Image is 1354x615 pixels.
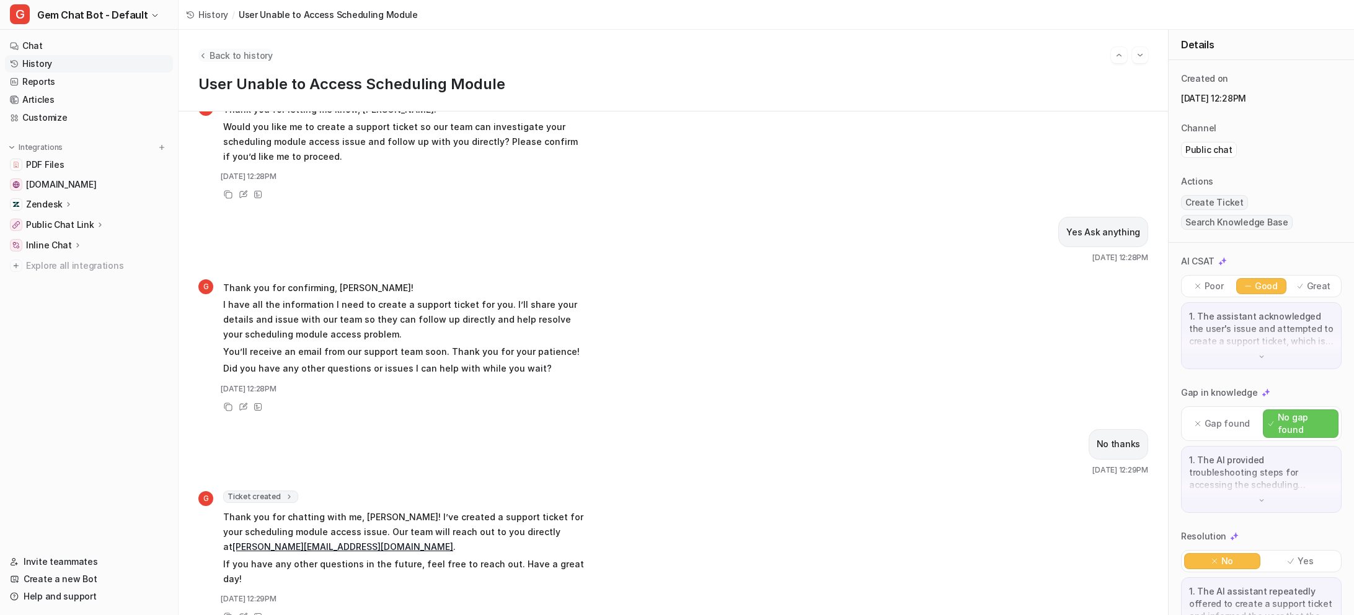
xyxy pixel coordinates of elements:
[198,76,1148,94] h1: User Unable to Access Scheduling Module
[223,281,586,295] p: Thank you for confirming, [PERSON_NAME]!
[5,37,173,55] a: Chat
[1181,92,1342,105] p: [DATE] 12:28PM
[5,109,173,126] a: Customize
[10,4,30,24] span: G
[1111,47,1127,63] button: Go to previous session
[223,297,586,342] p: I have all the information I need to create a support ticket for you. I’ll share your details and...
[1169,30,1354,60] div: Details
[37,6,148,24] span: Gem Chat Bot - Default
[5,91,173,108] a: Articles
[1066,225,1140,240] p: Yes Ask anything
[223,361,586,376] p: Did you have any other questions or issues I can help with while you wait?
[221,383,277,395] span: [DATE] 12:28PM
[12,161,20,168] img: PDF Files
[26,256,168,276] span: Explore all integrations
[232,8,235,21] span: /
[223,510,586,554] p: Thank you for chatting with me, [PERSON_NAME]! I’ve created a support ticket for your scheduling ...
[26,159,64,171] span: PDF Files
[5,73,173,90] a: Reports
[1181,215,1293,230] span: Search Knowledge Base
[1115,50,1123,61] img: Previous session
[198,49,273,62] button: Back to history
[1097,437,1140,451] p: No thanks
[1221,555,1233,567] p: No
[1257,352,1266,361] img: down-arrow
[1205,280,1224,292] p: Poor
[12,221,20,229] img: Public Chat Link
[1181,175,1213,188] p: Actions
[223,120,586,164] p: Would you like me to create a support ticket so our team can investigate your scheduling module a...
[1278,411,1333,436] p: No gap found
[1181,122,1216,134] p: Channel
[1181,195,1248,210] span: Create Ticket
[12,242,20,249] img: Inline Chat
[1185,144,1232,156] p: Public chat
[5,553,173,570] a: Invite teammates
[1181,255,1215,268] p: AI CSAT
[7,143,16,152] img: expand menu
[1181,530,1226,543] p: Resolution
[19,142,63,152] p: Integrations
[5,156,173,173] a: PDF FilesPDF Files
[198,279,213,294] span: G
[5,141,66,154] button: Integrations
[5,55,173,72] a: History
[1181,72,1228,85] p: Created on
[1298,555,1313,567] p: Yes
[10,260,22,272] img: explore all integrations
[5,588,173,605] a: Help and support
[157,143,166,152] img: menu_add.svg
[221,593,277,604] span: [DATE] 12:29PM
[5,257,173,274] a: Explore all integrations
[1132,47,1148,63] button: Go to next session
[26,178,96,191] span: [DOMAIN_NAME]
[232,541,453,552] a: [PERSON_NAME][EMAIL_ADDRESS][DOMAIN_NAME]
[26,239,72,251] p: Inline Chat
[1205,417,1250,430] p: Gap found
[1257,496,1266,505] img: down-arrow
[1092,252,1148,263] span: [DATE] 12:28PM
[239,8,418,21] span: User Unable to Access Scheduling Module
[12,201,20,208] img: Zendesk
[1189,310,1334,347] p: 1. The assistant acknowledged the user's issue and attempted to create a support ticket, which is...
[198,491,213,506] span: G
[198,8,228,21] span: History
[223,557,586,587] p: If you have any other questions in the future, feel free to reach out. Have a great day!
[1307,280,1331,292] p: Great
[26,219,94,231] p: Public Chat Link
[1255,280,1278,292] p: Good
[210,49,273,62] span: Back to history
[223,344,586,359] p: You’ll receive an email from our support team soon. Thank you for your patience!
[5,176,173,193] a: status.gem.com[DOMAIN_NAME]
[1092,465,1148,476] span: [DATE] 12:29PM
[186,8,228,21] a: History
[5,570,173,588] a: Create a new Bot
[223,491,298,503] span: Ticket created
[1189,454,1334,491] p: 1. The AI provided troubleshooting steps for accessing the scheduling module, including informati...
[1181,386,1258,399] p: Gap in knowledge
[1136,50,1144,61] img: Next session
[221,171,277,182] span: [DATE] 12:28PM
[26,198,63,211] p: Zendesk
[12,181,20,188] img: status.gem.com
